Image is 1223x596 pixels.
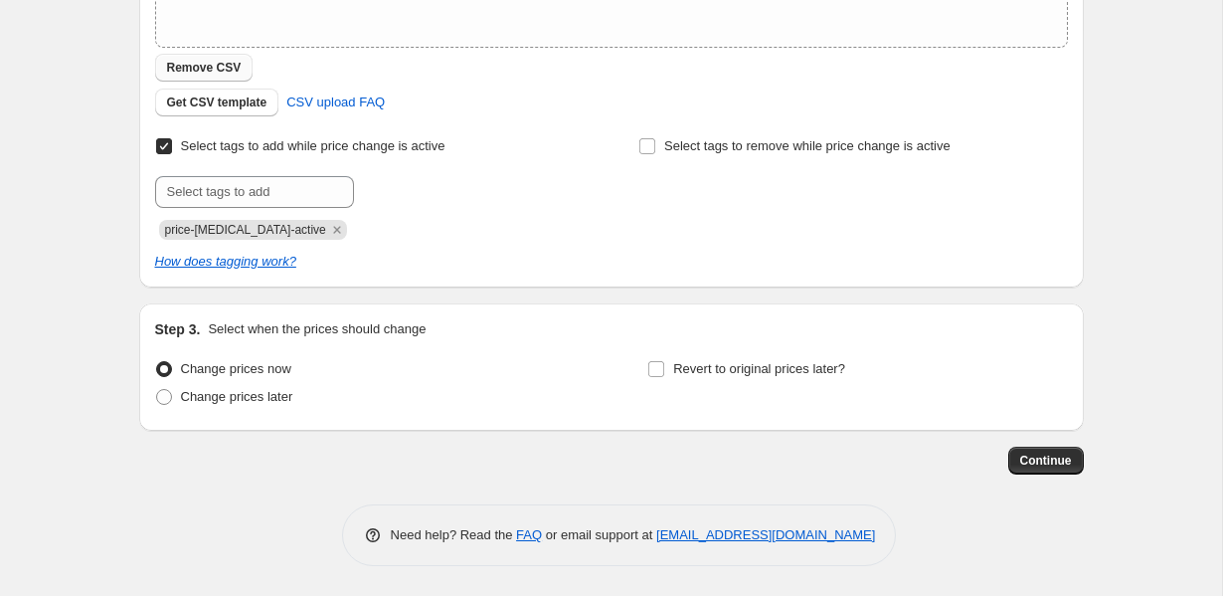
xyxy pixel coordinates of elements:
span: or email support at [542,527,656,542]
span: Continue [1020,453,1072,469]
span: Select tags to remove while price change is active [664,138,951,153]
span: Change prices now [181,361,291,376]
button: Continue [1008,447,1084,475]
h2: Step 3. [155,319,201,339]
span: price-change-job-active [165,223,326,237]
button: Remove CSV [155,54,254,82]
a: [EMAIL_ADDRESS][DOMAIN_NAME] [656,527,875,542]
span: Change prices later [181,389,293,404]
span: CSV upload FAQ [286,93,385,112]
span: Select tags to add while price change is active [181,138,445,153]
a: How does tagging work? [155,254,296,269]
button: Get CSV template [155,89,279,116]
button: Remove price-change-job-active [328,221,346,239]
span: Revert to original prices later? [673,361,845,376]
input: Select tags to add [155,176,354,208]
a: CSV upload FAQ [274,87,397,118]
span: Need help? Read the [391,527,517,542]
span: Get CSV template [167,95,267,110]
a: FAQ [516,527,542,542]
span: Remove CSV [167,60,242,76]
p: Select when the prices should change [208,319,426,339]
